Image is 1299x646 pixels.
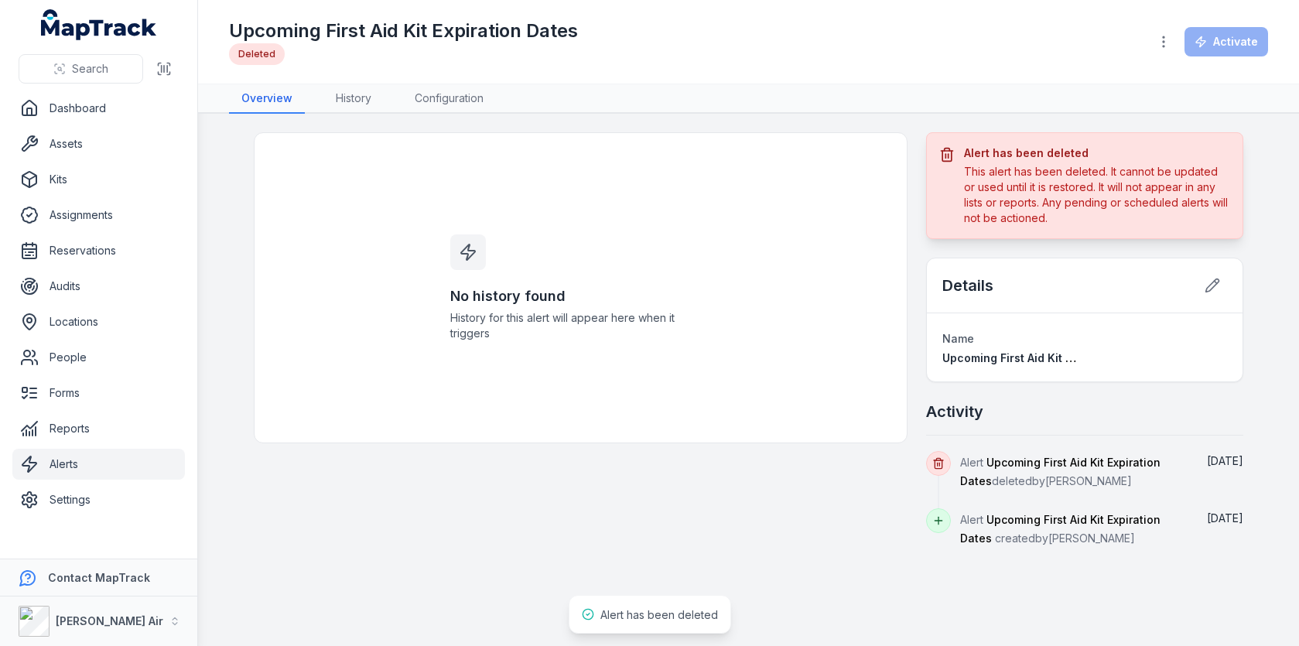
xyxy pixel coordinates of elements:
h3: No history found [450,285,710,307]
a: Assignments [12,200,185,231]
div: This alert has been deleted. It cannot be updated or used until it is restored. It will not appea... [964,164,1231,226]
time: 18/08/2025, 10:56:14 am [1207,511,1243,525]
button: Search [19,54,143,84]
h2: Details [942,275,993,296]
time: 18/08/2025, 11:27:59 am [1207,454,1243,467]
a: Audits [12,271,185,302]
a: Kits [12,164,185,195]
span: Name [942,332,974,345]
a: Forms [12,378,185,408]
a: Assets [12,128,185,159]
a: Locations [12,306,185,337]
a: MapTrack [41,9,157,40]
h2: Activity [926,401,983,422]
a: Overview [229,84,305,114]
span: History for this alert will appear here when it triggers [450,310,710,341]
a: Dashboard [12,93,185,124]
h1: Upcoming First Aid Kit Expiration Dates [229,19,578,43]
span: Search [72,61,108,77]
a: Configuration [402,84,496,114]
a: People [12,342,185,373]
strong: [PERSON_NAME] Air [56,614,163,627]
span: [DATE] [1207,511,1243,525]
span: Upcoming First Aid Kit Expiration Dates [960,513,1161,545]
div: Deleted [229,43,285,65]
span: Upcoming First Aid Kit Expiration Dates [960,456,1161,487]
a: Settings [12,484,185,515]
strong: Contact MapTrack [48,571,150,584]
a: Reservations [12,235,185,266]
span: [DATE] [1207,454,1243,467]
span: Alert has been deleted [600,608,718,621]
a: Reports [12,413,185,444]
a: Alerts [12,449,185,480]
span: Alert deleted by [PERSON_NAME] [960,456,1161,487]
span: Upcoming First Aid Kit Expiration Dates [942,351,1155,364]
h3: Alert has been deleted [964,145,1231,161]
span: Alert created by [PERSON_NAME] [960,513,1161,545]
a: History [323,84,384,114]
